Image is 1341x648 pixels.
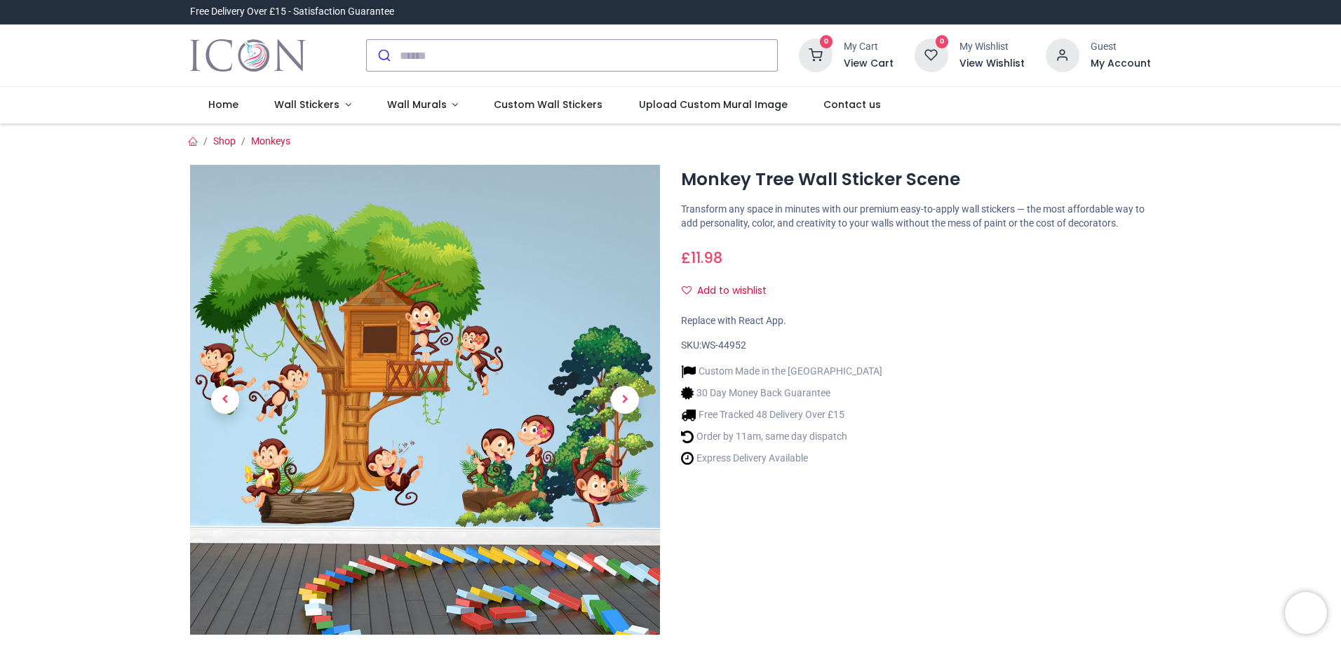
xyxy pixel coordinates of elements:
[190,36,306,75] a: Logo of Icon Wall Stickers
[936,35,949,48] sup: 0
[681,203,1151,230] p: Transform any space in minutes with our premium easy-to-apply wall stickers — the most affordable...
[190,36,306,75] img: Icon Wall Stickers
[251,135,290,147] a: Monkeys
[681,248,722,268] span: £
[387,97,447,112] span: Wall Murals
[820,35,833,48] sup: 0
[681,386,882,400] li: 30 Day Money Back Guarantee
[856,5,1151,19] iframe: Customer reviews powered by Trustpilot
[494,97,602,112] span: Custom Wall Stickers
[681,451,882,466] li: Express Delivery Available
[682,285,692,295] i: Add to wishlist
[1091,40,1151,54] div: Guest
[274,97,339,112] span: Wall Stickers
[190,5,394,19] div: Free Delivery Over £15 - Satisfaction Guarantee
[190,236,260,565] a: Previous
[256,87,369,123] a: Wall Stickers
[681,168,1151,191] h1: Monkey Tree Wall Sticker Scene
[367,40,400,71] button: Submit
[823,97,881,112] span: Contact us
[369,87,476,123] a: Wall Murals
[844,57,894,71] a: View Cart
[959,57,1025,71] a: View Wishlist
[211,386,239,414] span: Previous
[844,40,894,54] div: My Cart
[701,339,746,351] span: WS-44952
[681,407,882,422] li: Free Tracked 48 Delivery Over £15
[799,49,833,60] a: 0
[213,135,236,147] a: Shop
[691,248,722,268] span: 11.98
[1285,592,1327,634] iframe: Brevo live chat
[208,97,238,112] span: Home
[639,97,788,112] span: Upload Custom Mural Image
[590,236,660,565] a: Next
[611,386,639,414] span: Next
[190,165,660,635] img: Monkey Tree Wall Sticker Scene
[681,339,1151,353] div: SKU:
[681,364,882,379] li: Custom Made in the [GEOGRAPHIC_DATA]
[681,279,779,303] button: Add to wishlistAdd to wishlist
[1091,57,1151,71] a: My Account
[681,314,1151,328] div: Replace with React App.
[915,49,948,60] a: 0
[681,429,882,444] li: Order by 11am, same day dispatch
[959,40,1025,54] div: My Wishlist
